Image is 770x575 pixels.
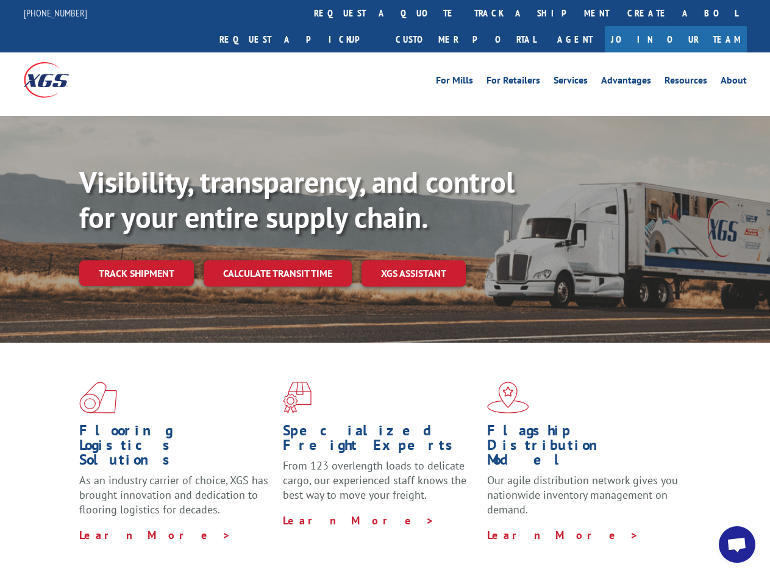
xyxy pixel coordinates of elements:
h1: Flooring Logistics Solutions [79,423,274,473]
a: Resources [665,76,707,89]
a: Services [554,76,588,89]
p: From 123 overlength loads to delicate cargo, our experienced staff knows the best way to move you... [283,459,477,513]
a: [PHONE_NUMBER] [24,7,87,19]
a: Learn More > [283,513,435,527]
a: About [721,76,747,89]
a: Customer Portal [387,26,545,52]
img: xgs-icon-total-supply-chain-intelligence-red [79,382,117,413]
h1: Specialized Freight Experts [283,423,477,459]
a: Agent [545,26,605,52]
a: Learn More > [487,528,639,542]
span: As an industry carrier of choice, XGS has brought innovation and dedication to flooring logistics... [79,473,268,516]
b: Visibility, transparency, and control for your entire supply chain. [79,163,515,236]
a: Calculate transit time [204,260,352,287]
img: xgs-icon-focused-on-flooring-red [283,382,312,413]
a: For Retailers [487,76,540,89]
span: Our agile distribution network gives you nationwide inventory management on demand. [487,473,678,516]
a: Open chat [719,526,755,563]
a: Learn More > [79,528,231,542]
a: Advantages [601,76,651,89]
a: Track shipment [79,260,194,286]
a: Request a pickup [210,26,387,52]
a: Join Our Team [605,26,747,52]
a: For Mills [436,76,473,89]
h1: Flagship Distribution Model [487,423,682,473]
a: XGS ASSISTANT [362,260,466,287]
img: xgs-icon-flagship-distribution-model-red [487,382,529,413]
